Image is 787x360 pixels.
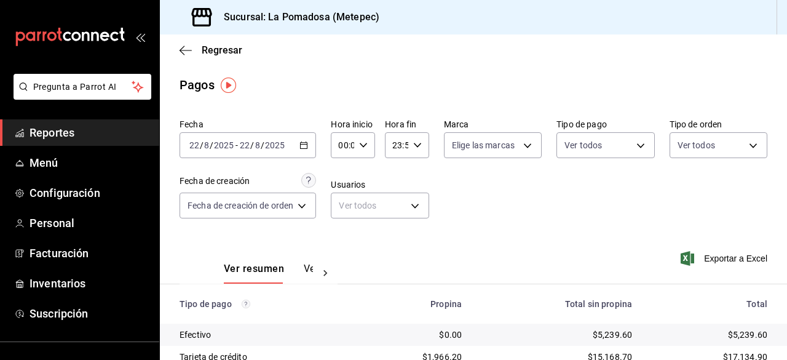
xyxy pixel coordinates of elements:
button: Ver pagos [304,263,350,284]
label: Usuarios [331,180,429,189]
span: Elige las marcas [452,139,515,151]
div: Total [652,299,767,309]
button: Ver resumen [224,263,284,284]
label: Marca [444,120,542,129]
input: -- [239,140,250,150]
span: Inventarios [30,275,149,292]
div: Total sin propina [481,299,632,309]
input: ---- [213,140,234,150]
button: Regresar [180,44,242,56]
span: / [200,140,204,150]
span: Configuración [30,185,149,201]
div: navigation tabs [224,263,313,284]
span: / [261,140,264,150]
label: Hora inicio [331,120,375,129]
span: Fecha de creación de orden [188,199,293,212]
label: Tipo de pago [556,120,654,129]
div: Propina [366,299,462,309]
span: - [235,140,238,150]
div: Pagos [180,76,215,94]
input: -- [204,140,210,150]
input: ---- [264,140,285,150]
input: -- [255,140,261,150]
input: -- [189,140,200,150]
button: Exportar a Excel [683,251,767,266]
button: open_drawer_menu [135,32,145,42]
svg: Los pagos realizados con Pay y otras terminales son montos brutos. [242,300,250,308]
label: Hora fin [385,120,429,129]
span: / [210,140,213,150]
div: Efectivo [180,329,346,341]
label: Tipo de orden [670,120,767,129]
span: Suscripción [30,305,149,322]
span: Ver todos [678,139,715,151]
span: Menú [30,154,149,171]
span: / [250,140,254,150]
h3: Sucursal: La Pomadosa (Metepec) [214,10,379,25]
a: Pregunta a Parrot AI [9,89,151,102]
span: Ver todos [564,139,602,151]
label: Fecha [180,120,316,129]
span: Regresar [202,44,242,56]
span: Facturación [30,245,149,262]
div: $5,239.60 [652,329,767,341]
div: Fecha de creación [180,175,250,188]
div: Ver todos [331,193,429,218]
span: Reportes [30,124,149,141]
div: Tipo de pago [180,299,346,309]
button: Pregunta a Parrot AI [14,74,151,100]
div: $5,239.60 [481,329,632,341]
div: $0.00 [366,329,462,341]
span: Pregunta a Parrot AI [33,81,132,94]
span: Personal [30,215,149,231]
img: Tooltip marker [221,78,236,93]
